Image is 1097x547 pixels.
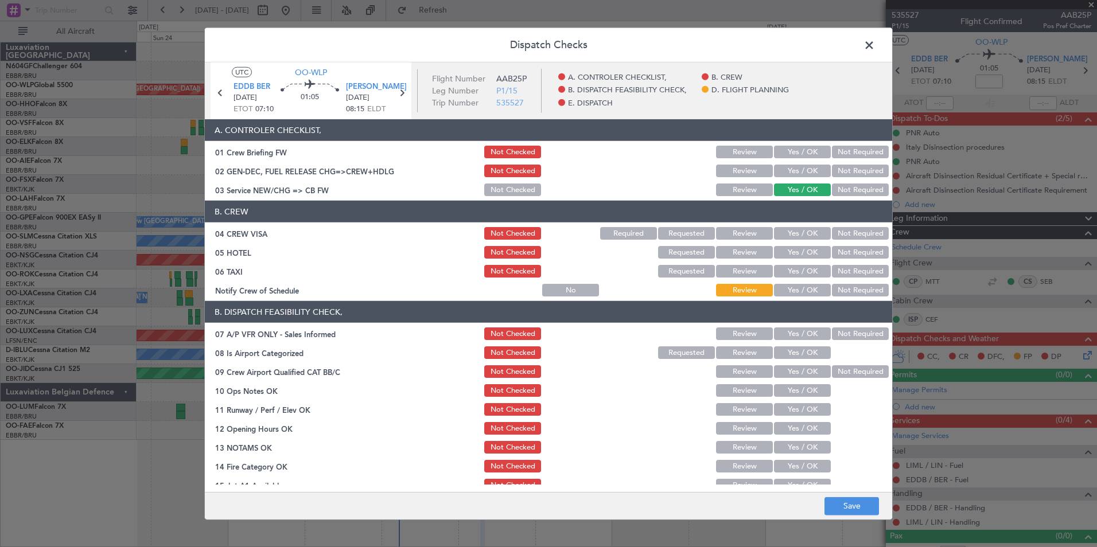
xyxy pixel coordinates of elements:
button: Not Required [832,365,889,378]
button: Not Required [832,146,889,158]
button: Not Required [832,183,889,196]
button: Not Required [832,327,889,340]
button: Not Required [832,265,889,278]
button: Not Required [832,165,889,177]
button: Not Required [832,246,889,259]
header: Dispatch Checks [205,28,892,62]
button: Not Required [832,227,889,240]
button: Not Required [832,284,889,296]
